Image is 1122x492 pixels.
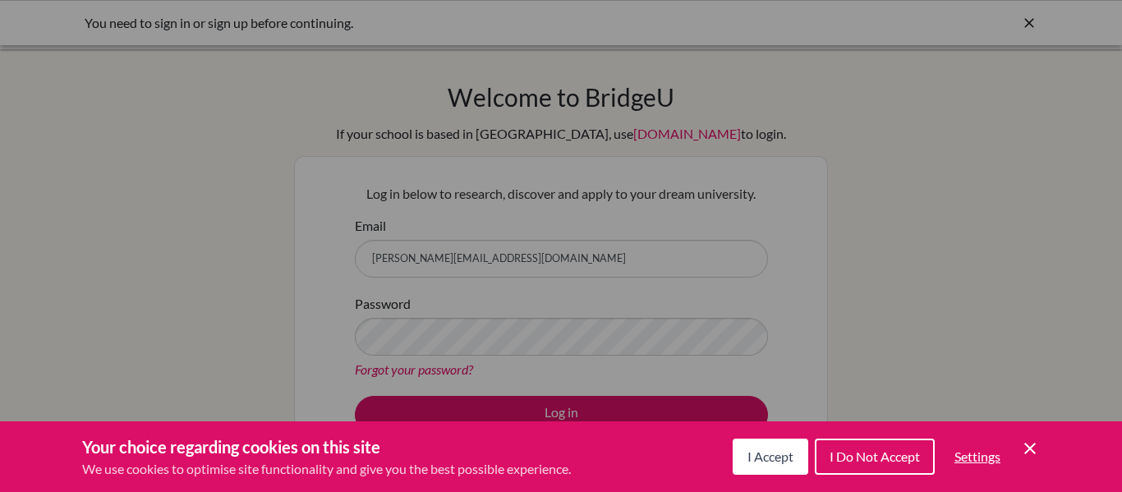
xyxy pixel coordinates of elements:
[747,448,793,464] span: I Accept
[815,439,935,475] button: I Do Not Accept
[82,435,571,459] h3: Your choice regarding cookies on this site
[82,459,571,479] p: We use cookies to optimise site functionality and give you the best possible experience.
[830,448,920,464] span: I Do Not Accept
[1020,439,1040,458] button: Save and close
[954,448,1000,464] span: Settings
[733,439,808,475] button: I Accept
[941,440,1014,473] button: Settings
